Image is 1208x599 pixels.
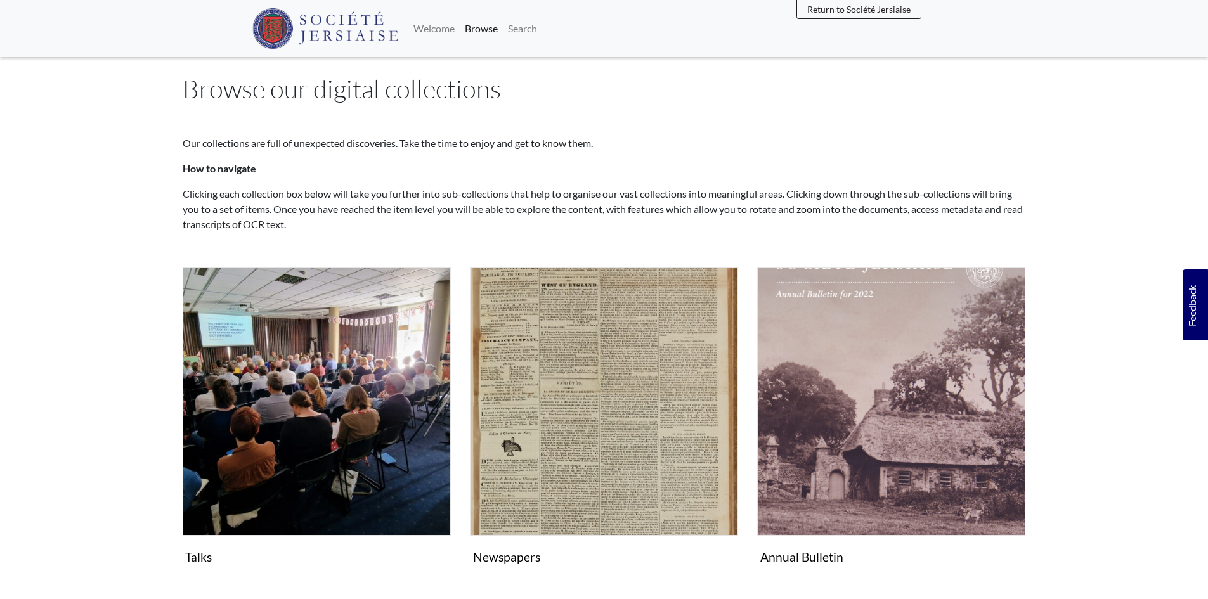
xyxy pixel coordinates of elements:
[748,267,1035,588] div: Subcollection
[460,16,503,41] a: Browse
[470,267,738,569] a: Newspapers Newspapers
[408,16,460,41] a: Welcome
[183,267,451,569] a: Talks Talks
[807,4,911,15] span: Return to Société Jersiaise
[460,267,748,588] div: Subcollection
[183,136,1026,151] p: Our collections are full of unexpected discoveries. Take the time to enjoy and get to know them.
[470,267,738,536] img: Newspapers
[757,267,1025,536] img: Annual Bulletin
[503,16,542,41] a: Search
[252,8,399,49] img: Société Jersiaise
[252,5,399,52] a: Société Jersiaise logo
[183,162,256,174] strong: How to navigate
[183,267,451,536] img: Talks
[757,267,1025,569] a: Annual Bulletin Annual Bulletin
[1183,269,1208,340] a: Would you like to provide feedback?
[173,267,460,588] div: Subcollection
[183,186,1026,232] p: Clicking each collection box below will take you further into sub-collections that help to organi...
[1184,285,1199,326] span: Feedback
[183,74,1026,104] h1: Browse our digital collections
